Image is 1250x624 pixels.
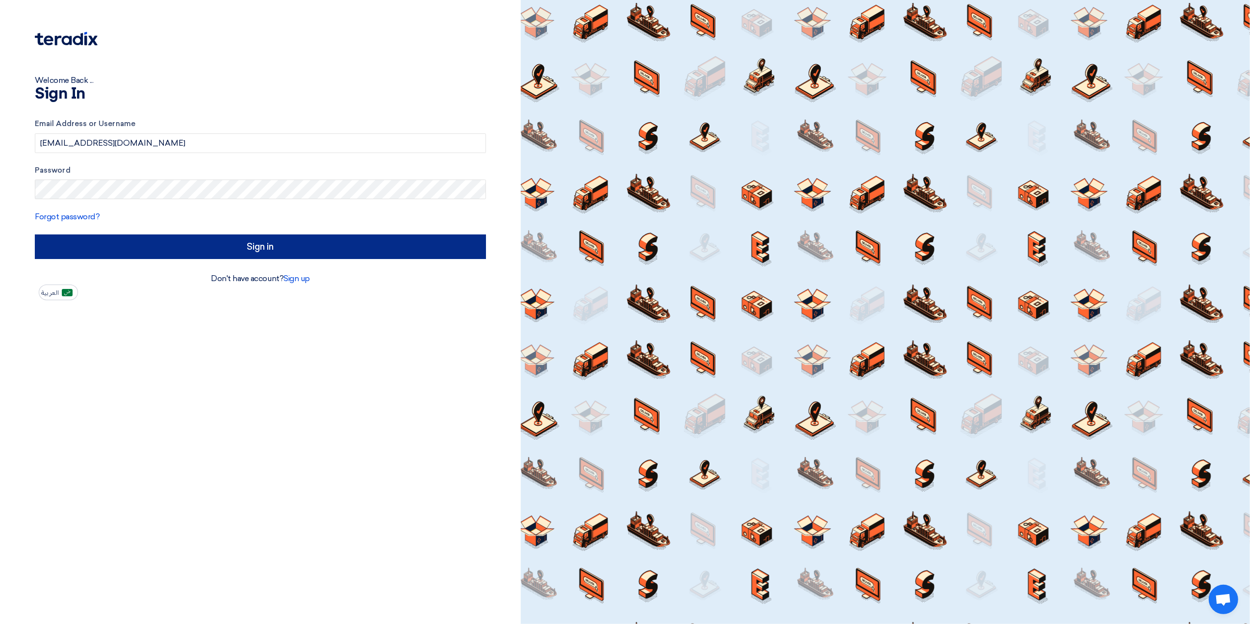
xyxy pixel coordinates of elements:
span: العربية [41,289,59,296]
input: Enter your business email or username [35,133,486,153]
h1: Sign In [35,86,486,102]
img: ar-AR.png [62,289,73,296]
img: Teradix logo [35,32,98,46]
label: Password [35,165,486,176]
div: Open chat [1209,585,1238,614]
input: Sign in [35,234,486,259]
a: Forgot password? [35,212,100,221]
div: Welcome Back ... [35,75,486,86]
label: Email Address or Username [35,118,486,130]
a: Sign up [283,274,310,283]
div: Don't have account? [35,273,486,285]
button: العربية [39,285,78,300]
